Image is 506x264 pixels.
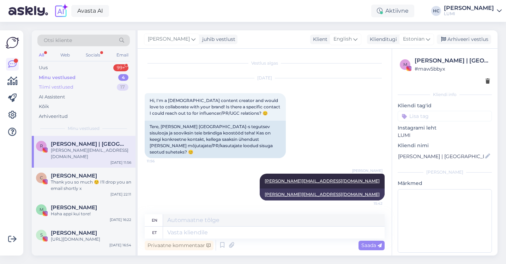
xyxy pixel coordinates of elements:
[265,192,380,197] a: [PERSON_NAME][EMAIL_ADDRESS][DOMAIN_NAME]
[145,75,385,81] div: [DATE]
[152,214,157,226] div: en
[51,211,131,217] div: Haha appi kui tore!
[145,121,286,158] div: Tere, [PERSON_NAME] [GEOGRAPHIC_DATA]-s tegutsev sisulooja ja sooviksin teie brändiga koostööd te...
[398,124,492,132] p: Instagrami leht
[117,84,128,91] div: 17
[444,11,494,17] div: LUMI
[39,84,73,91] div: Tiimi vestlused
[71,5,109,17] a: Avasta AI
[415,56,490,65] div: [PERSON_NAME] | [GEOGRAPHIC_DATA] | Strategic UGC & Amazon Creator
[398,169,492,175] div: [PERSON_NAME]
[333,35,352,43] span: English
[40,143,43,149] span: R
[356,201,382,206] span: 15:42
[40,232,43,238] span: S
[145,60,385,66] div: Vestlus algas
[6,36,19,49] img: Askly Logo
[115,50,130,60] div: Email
[367,36,397,43] div: Klienditugi
[361,242,382,248] span: Saada
[415,65,490,73] div: # maw5bbyx
[110,192,131,197] div: [DATE] 22:11
[51,230,97,236] span: Sam Ahmatov
[51,173,97,179] span: Carys Cooke
[51,236,131,242] div: [URL][DOMAIN_NAME]
[109,242,131,248] div: [DATE] 16:54
[152,227,157,239] div: et
[40,175,43,180] span: C
[40,207,43,212] span: M
[51,141,124,147] span: Rubie | USA | Strategic UGC & Amazon Creator
[148,35,190,43] span: [PERSON_NAME]
[398,142,492,149] p: Kliendi nimi
[84,50,102,60] div: Socials
[199,36,235,43] div: juhib vestlust
[371,5,414,17] div: Aktiivne
[403,62,407,67] span: m
[265,178,380,184] a: [PERSON_NAME][EMAIL_ADDRESS][DOMAIN_NAME]
[39,74,76,81] div: Minu vestlused
[39,94,65,101] div: AI Assistent
[59,50,71,60] div: Web
[68,125,100,132] span: Minu vestlused
[51,179,131,192] div: Thank you so much ☺️ I'll drop you an email shortly x
[398,132,492,139] p: LUMI
[398,111,492,121] input: Lisa tag
[39,113,68,120] div: Arhiveeritud
[310,36,327,43] div: Klient
[431,6,441,16] div: HC
[113,64,128,71] div: 99+
[147,158,173,164] span: 11:56
[444,5,494,11] div: [PERSON_NAME]
[145,241,213,250] div: Privaatne kommentaar
[110,160,131,165] div: [DATE] 11:56
[403,35,424,43] span: Estonian
[398,152,484,160] input: Lisa nimi
[39,103,49,110] div: Kõik
[54,4,68,18] img: explore-ai
[352,168,382,173] span: [PERSON_NAME]
[51,147,131,160] div: [PERSON_NAME][EMAIL_ADDRESS][DOMAIN_NAME]
[398,102,492,109] p: Kliendi tag'id
[37,50,46,60] div: All
[51,204,97,211] span: Maris Zukker
[444,5,502,17] a: [PERSON_NAME]LUMI
[150,98,281,116] span: Hi, I'm a [DEMOGRAPHIC_DATA] content creator and would love to collaborate with your brand! Is th...
[39,64,48,71] div: Uus
[44,37,72,44] span: Otsi kliente
[398,91,492,98] div: Kliendi info
[398,180,492,187] p: Märkmed
[437,35,491,44] div: Arhiveeri vestlus
[118,74,128,81] div: 4
[110,217,131,222] div: [DATE] 16:22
